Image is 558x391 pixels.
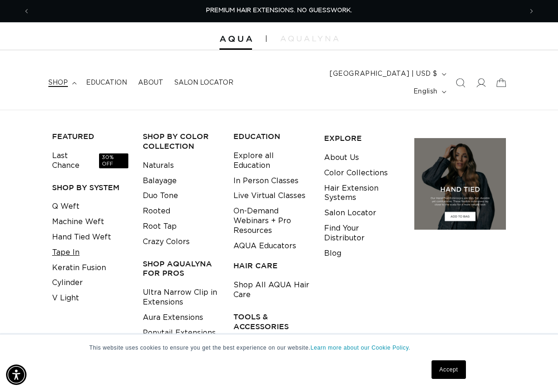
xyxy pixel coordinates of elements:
[52,260,106,276] a: Keratin Fusion
[432,360,466,379] a: Accept
[233,188,306,204] a: Live Virtual Classes
[143,132,219,151] h3: Shop by Color Collection
[52,245,80,260] a: Tape In
[233,261,310,271] h3: HAIR CARE
[330,69,438,79] span: [GEOGRAPHIC_DATA] | USD $
[52,183,128,192] h3: SHOP BY SYSTEM
[52,148,128,173] a: Last Chance30% OFF
[143,204,170,219] a: Rooted
[6,364,27,385] div: Accessibility Menu
[324,150,359,166] a: About Us
[233,239,296,254] a: AQUA Educators
[48,79,68,87] span: shop
[233,204,310,238] a: On-Demand Webinars + Pro Resources
[233,173,299,189] a: In Person Classes
[408,83,450,100] button: English
[413,87,438,97] span: English
[324,65,450,83] button: [GEOGRAPHIC_DATA] | USD $
[324,205,376,221] a: Salon Locator
[233,132,310,141] h3: EDUCATION
[133,73,169,93] a: About
[52,275,83,291] a: Cylinder
[324,166,388,181] a: Color Collections
[86,79,127,87] span: Education
[233,312,310,331] h3: TOOLS & ACCESSORIES
[52,132,128,141] h3: FEATURED
[143,325,216,341] a: Ponytail Extensions
[143,259,219,278] h3: Shop AquaLyna for Pros
[233,148,310,173] a: Explore all Education
[311,345,411,351] a: Learn more about our Cookie Policy.
[280,36,339,41] img: aqualyna.com
[143,188,178,204] a: Duo Tone
[143,310,203,325] a: Aura Extensions
[521,2,542,20] button: Next announcement
[324,221,400,246] a: Find Your Distributor
[138,79,163,87] span: About
[16,2,37,20] button: Previous announcement
[52,230,111,245] a: Hand Tied Weft
[143,219,177,234] a: Root Tap
[219,36,252,42] img: Aqua Hair Extensions
[324,133,400,143] h3: EXPLORE
[99,153,128,169] span: 30% OFF
[52,214,104,230] a: Machine Weft
[324,181,400,206] a: Hair Extension Systems
[143,173,177,189] a: Balayage
[233,278,310,303] a: Shop All AQUA Hair Care
[52,291,79,306] a: V Light
[174,79,233,87] span: Salon Locator
[450,73,471,93] summary: Search
[169,73,239,93] a: Salon Locator
[143,285,219,310] a: Ultra Narrow Clip in Extensions
[143,158,174,173] a: Naturals
[89,344,469,352] p: This website uses cookies to ensure you get the best experience on our website.
[80,73,133,93] a: Education
[324,246,341,261] a: Blog
[143,234,190,250] a: Crazy Colors
[206,7,352,13] span: PREMIUM HAIR EXTENSIONS. NO GUESSWORK.
[52,199,80,214] a: Q Weft
[511,346,558,391] iframe: Chat Widget
[43,73,80,93] summary: shop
